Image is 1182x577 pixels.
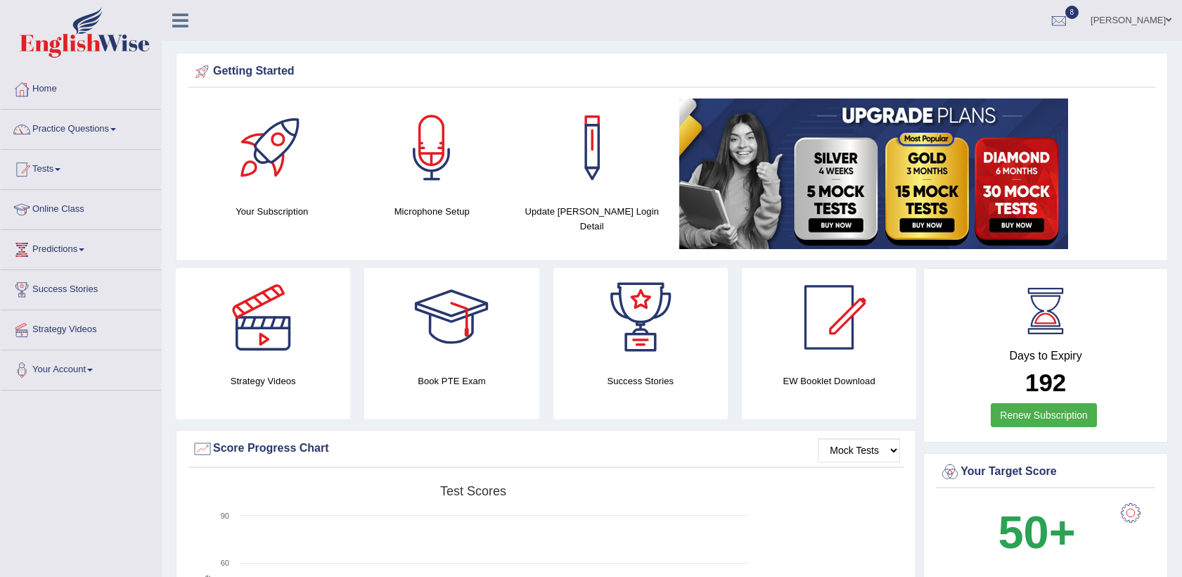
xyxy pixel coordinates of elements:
a: Renew Subscription [991,403,1097,427]
div: Score Progress Chart [192,438,900,459]
a: Success Stories [1,270,161,305]
a: Tests [1,150,161,185]
a: Strategy Videos [1,310,161,345]
span: 8 [1065,6,1079,19]
div: Your Target Score [939,462,1152,483]
h4: Book PTE Exam [364,374,539,388]
h4: Success Stories [553,374,728,388]
b: 192 [1025,369,1066,396]
h4: EW Booklet Download [742,374,916,388]
b: 50+ [998,507,1075,558]
text: 60 [221,559,229,567]
a: Online Class [1,190,161,225]
a: Your Account [1,350,161,386]
h4: Update [PERSON_NAME] Login Detail [519,204,665,234]
h4: Days to Expiry [939,350,1152,362]
a: Predictions [1,230,161,265]
h4: Your Subscription [199,204,345,219]
h4: Microphone Setup [359,204,506,219]
img: small5.jpg [679,99,1068,249]
h4: Strategy Videos [176,374,350,388]
tspan: Test scores [440,484,506,498]
a: Practice Questions [1,110,161,145]
div: Getting Started [192,61,1152,82]
a: Home [1,70,161,105]
text: 90 [221,512,229,520]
